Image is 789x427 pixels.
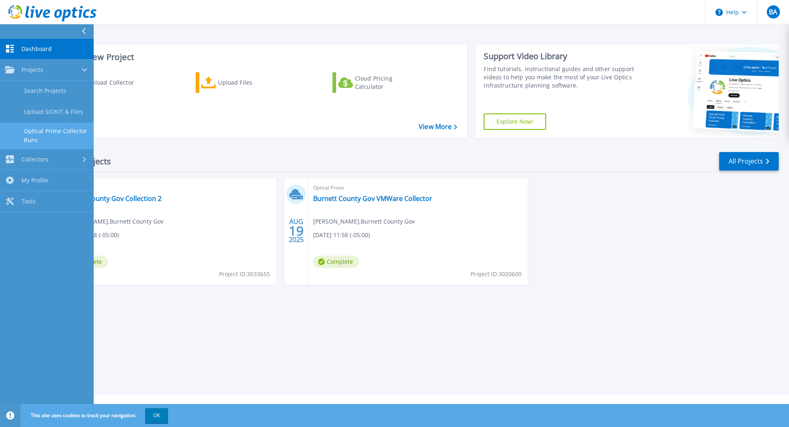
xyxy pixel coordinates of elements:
[313,231,370,240] span: [DATE] 11:58 (-05:00)
[313,217,415,226] span: [PERSON_NAME] , Burnett County Gov
[62,183,271,192] span: Optical Prime
[313,256,359,268] span: Complete
[58,53,457,62] h3: Start a New Project
[23,408,168,423] span: This site uses cookies to track your navigation.
[196,72,287,93] a: Upload Files
[313,194,432,203] a: Burnett County Gov VMWare Collector
[21,45,52,53] span: Dashboard
[79,74,145,91] div: Download Collector
[58,72,150,93] a: Download Collector
[484,51,638,62] div: Support Video Library
[719,152,779,171] a: All Projects
[288,216,304,246] div: AUG 2025
[145,408,168,423] button: OK
[21,156,48,163] span: Collectors
[21,177,48,184] span: My Profile
[21,198,36,205] span: Tools
[219,270,270,279] span: Project ID: 3033655
[769,9,777,15] span: BA
[471,270,521,279] span: Project ID: 3020600
[62,217,164,226] span: [PERSON_NAME] , Burnett County Gov
[313,183,522,192] span: Optical Prime
[62,194,161,203] a: Burnett County Gov Collection 2
[484,113,546,130] a: Explore Now!
[289,227,304,234] span: 19
[355,74,421,91] div: Cloud Pricing Calculator
[419,123,457,131] a: View More
[218,74,284,91] div: Upload Files
[332,72,424,93] a: Cloud Pricing Calculator
[21,66,43,74] span: Projects
[484,65,638,90] div: Find tutorials, instructional guides and other support videos to help you make the most of your L...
